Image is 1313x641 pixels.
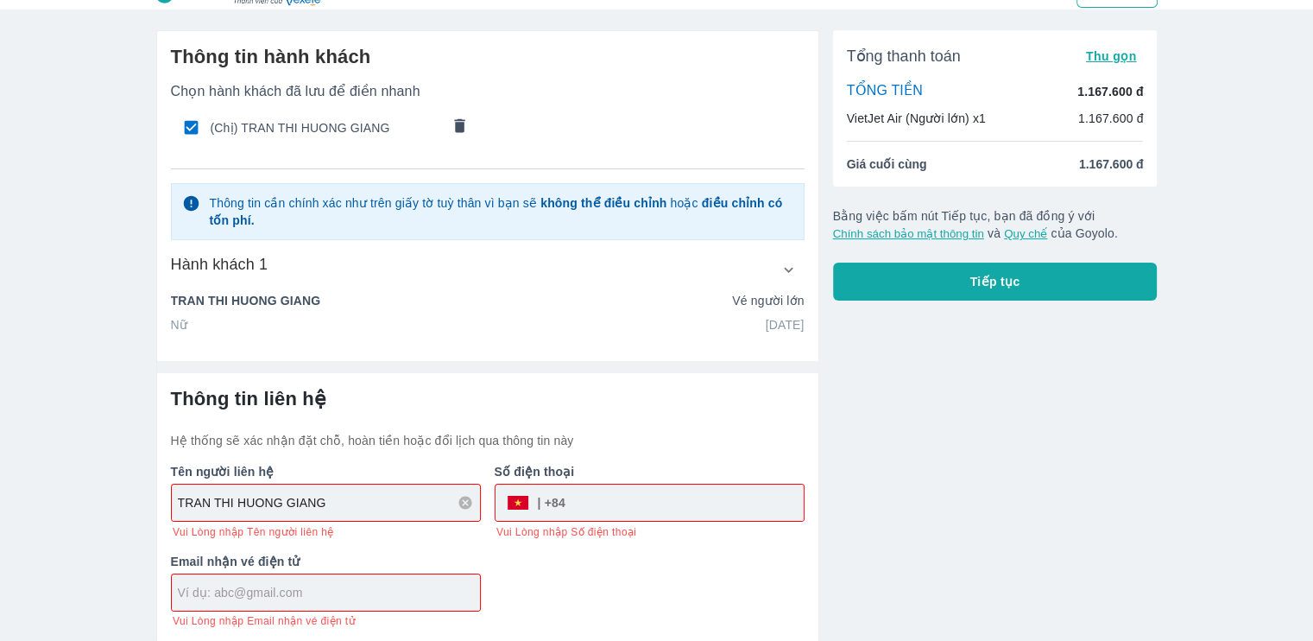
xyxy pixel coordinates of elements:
p: Thông tin cần chính xác như trên giấy tờ tuỳ thân vì bạn sẽ hoặc [209,194,792,229]
p: TRAN THI HUONG GIANG [171,292,321,309]
b: Số điện thoại [495,465,575,479]
h6: Thông tin liên hệ [171,387,805,411]
span: Tổng thanh toán [847,46,961,67]
span: 1.167.600 đ [1079,155,1144,173]
button: Quy chế [1004,227,1047,240]
strong: không thể điều chỉnh [540,196,666,210]
button: Tiếp tục [833,263,1158,301]
button: Chính sách bảo mật thông tin [833,227,984,240]
p: Hệ thống sẽ xác nhận đặt chỗ, hoàn tiền hoặc đổi lịch qua thông tin này [171,432,805,449]
span: Vui Lòng nhập Tên người liên hệ [173,525,334,539]
b: Tên người liên hệ [171,465,275,479]
p: 1.167.600 đ [1077,83,1143,100]
p: [DATE] [766,316,805,333]
p: Nữ [171,316,187,333]
h6: Thông tin hành khách [171,45,805,69]
p: Vé người lớn [732,292,804,309]
p: Bằng việc bấm nút Tiếp tục, bạn đã đồng ý với và của Goyolo. [833,207,1158,242]
span: (Chị) TRAN THI HUONG GIANG [211,119,440,136]
span: Vui Lòng nhập Email nhận vé điện tử [173,614,356,628]
b: Email nhận vé điện tử [171,555,300,568]
span: Giá cuối cùng [847,155,927,173]
p: Chọn hành khách đã lưu để điền nhanh [171,83,805,100]
p: 1.167.600 đ [1078,110,1144,127]
span: Tiếp tục [970,273,1020,290]
input: Ví dụ: NGUYEN VAN A [178,494,480,511]
p: TỔNG TIỀN [847,82,923,101]
button: comments [441,110,477,146]
h6: Hành khách 1 [171,254,268,275]
span: Thu gọn [1086,49,1137,63]
span: Vui Lòng nhập Số điện thoại [496,525,636,539]
button: Thu gọn [1079,44,1144,68]
input: Ví dụ: abc@gmail.com [178,584,480,601]
p: VietJet Air (Người lớn) x1 [847,110,986,127]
